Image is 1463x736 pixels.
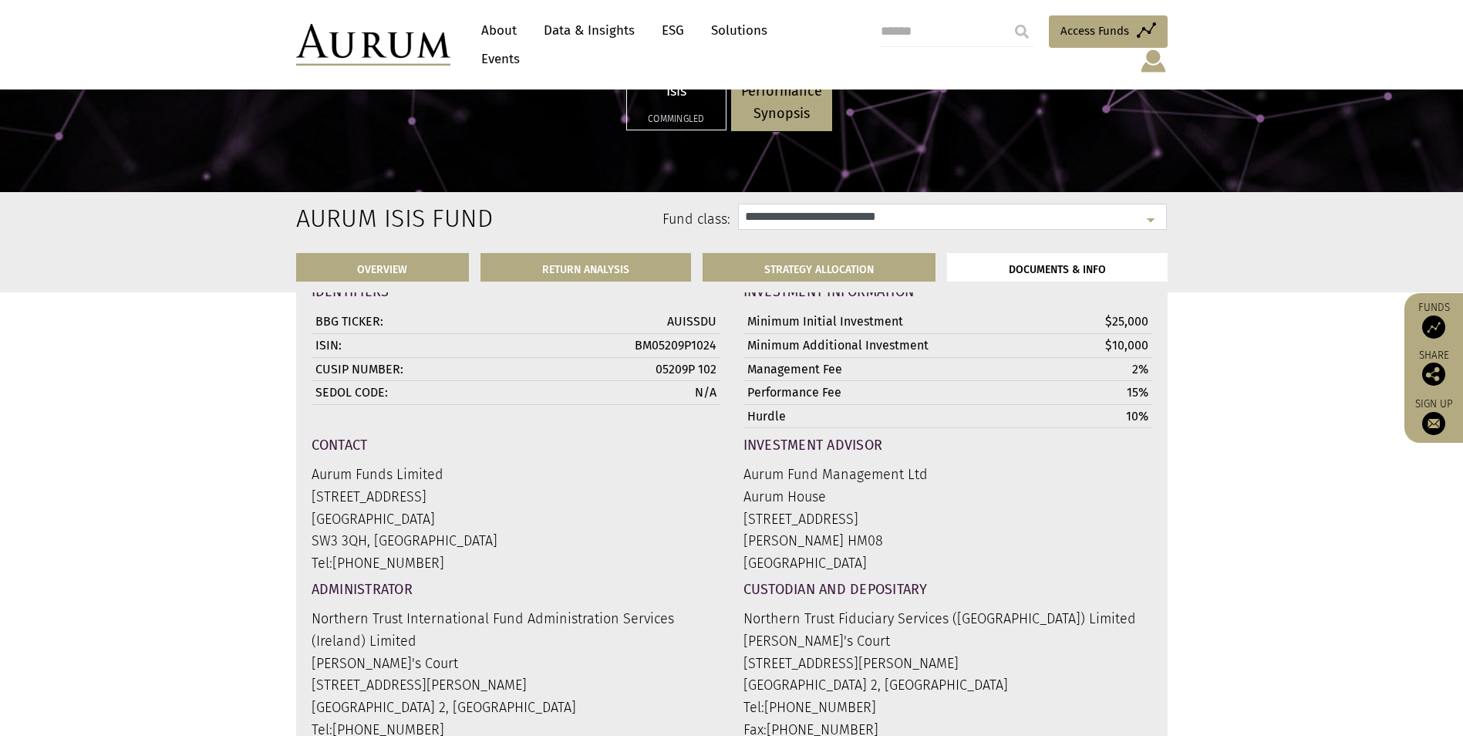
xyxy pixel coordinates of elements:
[1139,48,1168,74] img: account-icon.svg
[312,334,572,358] td: ISIN:
[1004,357,1152,381] td: 2%
[536,16,642,45] a: Data & Insights
[743,438,1152,452] h4: Investment Advisor
[1060,22,1129,40] span: Access Funds
[743,610,1136,694] span: Northern Trust Fiduciary Services ([GEOGRAPHIC_DATA]) Limited [PERSON_NAME]'s Court [STREET_ADDRE...
[654,16,692,45] a: ESG
[743,699,876,716] span: Tel:
[743,357,1004,381] td: Management Fee
[445,210,731,230] label: Fund class:
[312,438,720,452] h4: Contact
[743,334,1004,358] td: Minimum Additional Investment
[1422,316,1445,339] img: Access Funds
[1412,301,1455,339] a: Funds
[1004,310,1152,333] td: $25,000
[743,466,928,572] span: Aurum Fund Management Ltd Aurum House [STREET_ADDRESS] [PERSON_NAME] HM08 [GEOGRAPHIC_DATA]
[743,582,1152,596] h4: Custodian and Depositary
[332,555,444,572] span: [PHONE_NUMBER]
[1412,350,1455,386] div: Share
[637,80,716,103] p: Isis
[474,45,520,73] a: Events
[741,80,822,125] p: Performance Synopsis
[480,253,691,282] a: RETURN ANALYSIS
[296,24,450,66] img: Aurum
[296,204,422,233] h2: Aurum Isis Fund
[312,466,497,549] span: Aurum Funds Limited [STREET_ADDRESS] [GEOGRAPHIC_DATA] SW3 3QH, [GEOGRAPHIC_DATA]
[1049,15,1168,48] a: Access Funds
[703,253,935,282] a: STRATEGY ALLOCATION
[296,253,470,282] a: OVERVIEW
[1004,381,1152,405] td: 15%
[1412,397,1455,435] a: Sign up
[743,310,1004,333] td: Minimum Initial Investment
[312,357,572,381] td: CUSIP NUMBER:
[312,285,720,299] h4: IDENTIFIERS
[1004,404,1152,428] td: 10%
[572,310,720,333] td: AUISSDU
[572,381,720,405] td: N/A
[572,334,720,358] td: BM05209P1024
[764,699,876,716] span: [PHONE_NUMBER]
[703,16,775,45] a: Solutions
[312,310,572,333] td: BBG TICKER:
[743,381,1004,405] td: Performance Fee
[1422,412,1445,435] img: Sign up to our newsletter
[743,285,1152,299] h4: INVESTMENT INFORMATION
[637,114,716,123] h5: Commingled
[312,582,720,596] h4: Administrator
[312,610,674,716] span: Northern Trust International Fund Administration Services (Ireland) Limited [PERSON_NAME]'s Court...
[312,555,444,572] span: Tel:
[743,404,1004,428] td: Hurdle
[474,16,524,45] a: About
[1004,334,1152,358] td: $10,000
[1422,363,1445,386] img: Share this post
[312,381,572,405] td: SEDOL CODE:
[1006,16,1037,47] input: Submit
[572,357,720,381] td: 05209P 102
